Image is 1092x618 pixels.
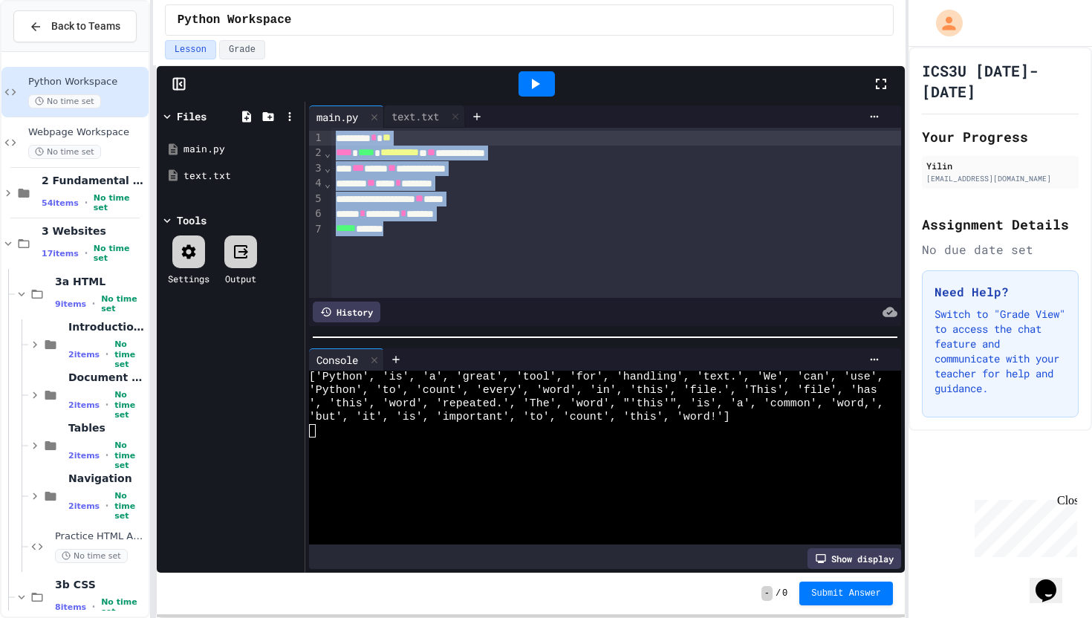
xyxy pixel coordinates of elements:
span: No time set [101,597,146,617]
span: 2 Fundamental Python [42,174,146,187]
div: 4 [309,176,324,191]
div: text.txt [384,108,446,124]
span: / [776,588,781,599]
span: No time set [94,193,146,212]
span: No time set [114,390,146,420]
button: Back to Teams [13,10,137,42]
span: Tables [68,421,146,435]
h2: Your Progress [922,126,1079,147]
span: 3b CSS [55,578,146,591]
div: Settings [168,272,209,285]
div: No due date set [922,241,1079,258]
span: 3 Websites [42,224,146,238]
span: ', 'this', 'word', 'repeated.', 'The', 'word', "'this'", 'is', 'a', 'common', 'word,', [309,397,884,411]
div: Tools [177,212,207,228]
div: text.txt [183,169,299,183]
span: 2 items [68,501,100,511]
span: • [92,601,95,613]
div: 2 [309,146,324,160]
div: History [313,302,380,322]
div: My Account [920,6,966,40]
span: No time set [28,145,101,159]
div: 1 [309,131,324,146]
div: main.py [309,105,384,128]
span: Back to Teams [51,19,120,34]
span: Fold line [324,178,331,189]
span: 2 items [68,350,100,360]
span: No time set [114,491,146,521]
span: 3a HTML [55,275,146,288]
button: Grade [219,40,265,59]
span: Navigation [68,472,146,485]
span: Webpage Workspace [28,126,146,139]
div: text.txt [384,105,465,128]
span: • [105,399,108,411]
span: Python Workspace [178,11,292,29]
div: main.py [183,142,299,157]
div: Output [225,272,256,285]
h3: Need Help? [935,283,1066,301]
span: No time set [101,294,146,313]
span: No time set [114,440,146,470]
div: Show display [807,548,901,569]
span: 54 items [42,198,79,208]
span: • [85,247,88,259]
span: No time set [94,244,146,263]
span: 8 items [55,602,86,612]
h1: ICS3U [DATE]-[DATE] [922,60,1079,102]
span: • [105,348,108,360]
button: Submit Answer [799,582,893,605]
span: 17 items [42,249,79,258]
iframe: chat widget [969,494,1077,557]
div: Chat with us now!Close [6,6,103,94]
div: main.py [309,109,365,125]
div: [EMAIL_ADDRESS][DOMAIN_NAME] [926,173,1074,184]
span: Submit Answer [811,588,881,599]
div: 7 [309,222,324,237]
span: • [105,500,108,512]
div: 3 [309,161,324,176]
span: ['Python', 'is', 'a', 'great', 'tool', 'for', 'handling', 'text.', 'We', 'can', 'use', [309,371,884,384]
div: Files [177,108,207,124]
span: • [92,298,95,310]
div: Yilin [926,159,1074,172]
span: 2 items [68,451,100,461]
p: Switch to "Grade View" to access the chat feature and communicate with your teacher for help and ... [935,307,1066,396]
iframe: chat widget [1030,559,1077,603]
div: Console [309,352,365,368]
span: • [105,449,108,461]
span: Fold line [324,162,331,174]
span: 0 [782,588,787,599]
div: 5 [309,192,324,206]
span: No time set [28,94,101,108]
span: - [761,586,773,601]
span: Fold line [324,147,331,159]
h2: Assignment Details [922,214,1079,235]
span: Python Workspace [28,76,146,88]
div: 6 [309,206,324,221]
span: 'Python', 'to', 'count', 'every', 'word', 'in', 'this', 'file.', 'This', 'file', 'has [309,384,877,397]
span: No time set [55,549,128,563]
div: Console [309,348,384,371]
span: Practice HTML Assignment [55,530,146,543]
span: 2 items [68,400,100,410]
button: Lesson [165,40,216,59]
span: Document Standards [68,371,146,384]
span: 'but', 'it', 'is', 'important', 'to', 'count', 'this', 'word!'] [309,411,730,424]
span: • [85,197,88,209]
span: Introduction to HTML [68,320,146,334]
span: 9 items [55,299,86,309]
span: No time set [114,339,146,369]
